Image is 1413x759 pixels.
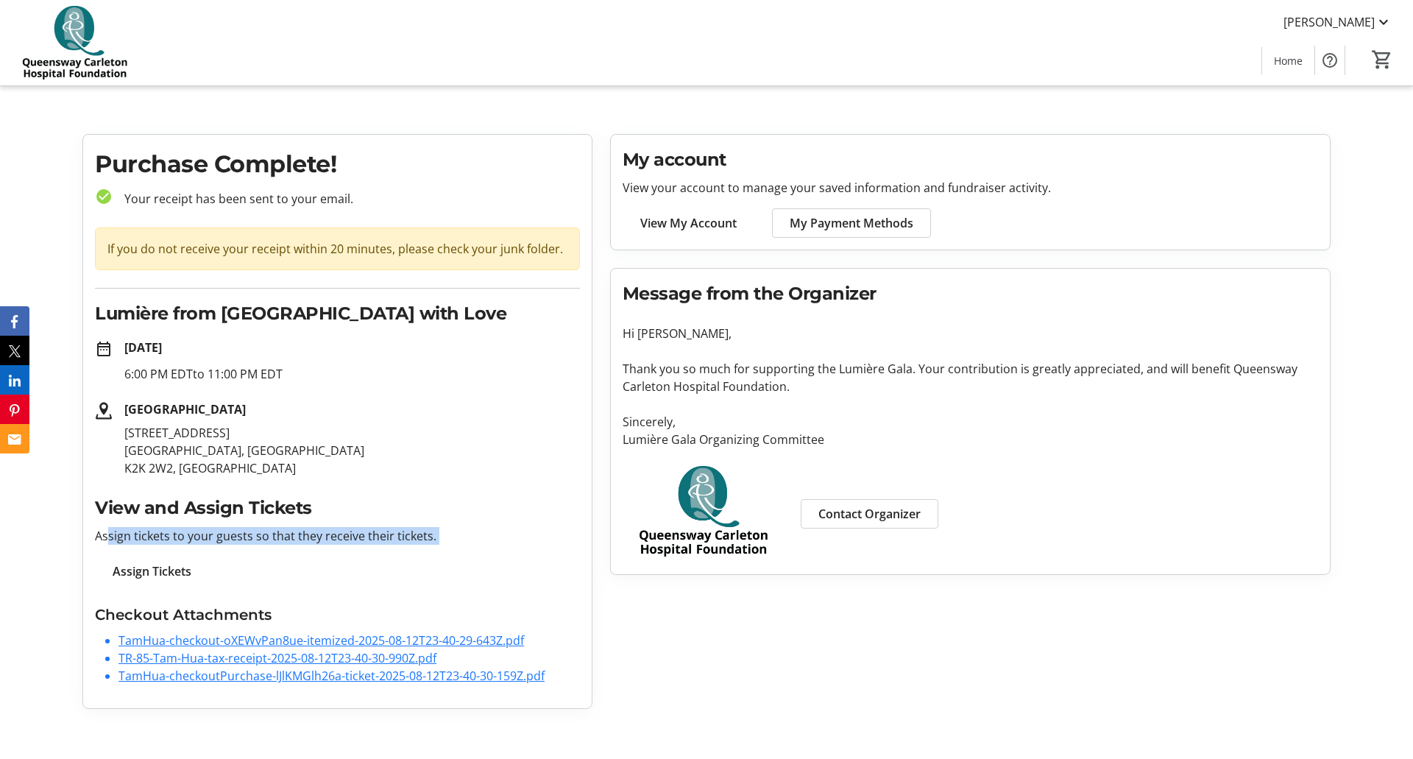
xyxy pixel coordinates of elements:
button: Help [1315,46,1345,75]
p: Assign tickets to your guests so that they receive their tickets. [95,527,580,545]
button: [PERSON_NAME] [1272,10,1404,34]
p: Your receipt has been sent to your email. [113,190,580,208]
h2: View and Assign Tickets [95,495,580,521]
p: 6:00 PM EDT to 11:00 PM EDT [124,365,580,383]
img: QCH Foundation's Logo [9,6,140,80]
h2: Lumière from [GEOGRAPHIC_DATA] with Love [95,300,580,327]
h2: Message from the Organizer [623,280,1318,307]
span: [PERSON_NAME] [1283,13,1375,31]
strong: [GEOGRAPHIC_DATA] [124,401,246,417]
h3: Checkout Attachments [95,604,580,626]
mat-icon: check_circle [95,188,113,205]
span: Contact Organizer [818,505,921,523]
p: Thank you so much for supporting the Lumière Gala. Your contribution is greatly appreciated, and ... [623,360,1318,395]
strong: [DATE] [124,339,162,356]
p: Lumière Gala Organizing Committee [623,431,1318,448]
a: TamHua-checkout-oXEWvPan8ue-itemized-2025-08-12T23-40-29-643Z.pdf [118,632,524,649]
a: Contact Organizer [801,499,938,529]
p: Sincerely, [623,413,1318,431]
span: Home [1274,53,1303,68]
h2: My account [623,146,1318,173]
span: View My Account [640,214,737,232]
button: Cart [1369,46,1395,73]
h1: Purchase Complete! [95,146,580,182]
span: My Payment Methods [790,214,913,232]
a: Home [1262,47,1314,74]
img: QCH Foundation logo [623,466,783,557]
a: TR-85-Tam-Hua-tax-receipt-2025-08-12T23-40-30-990Z.pdf [118,650,436,666]
span: Assign Tickets [113,562,191,580]
div: If you do not receive your receipt within 20 minutes, please check your junk folder. [95,227,580,270]
p: View your account to manage your saved information and fundraiser activity. [623,179,1318,197]
p: [STREET_ADDRESS] [GEOGRAPHIC_DATA], [GEOGRAPHIC_DATA] K2K 2W2, [GEOGRAPHIC_DATA] [124,424,580,477]
mat-icon: date_range [95,340,113,358]
p: Hi [PERSON_NAME], [623,325,1318,342]
a: TamHua-checkoutPurchase-lJlKMGlh26a-ticket-2025-08-12T23-40-30-159Z.pdf [118,668,545,684]
a: View My Account [623,208,754,238]
a: Assign Tickets [95,557,209,586]
a: My Payment Methods [772,208,931,238]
